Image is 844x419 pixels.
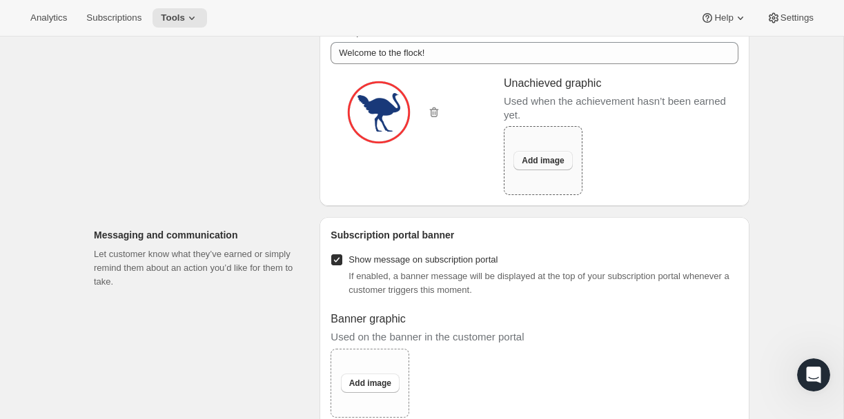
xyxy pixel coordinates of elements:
div: Send us a messageWe typically reply in a few minutes [14,185,262,238]
button: Settings [758,8,822,28]
img: Profile image for Adrian [161,22,189,50]
button: Add image [513,151,572,170]
img: logo [28,30,108,45]
span: Subscriptions [86,12,141,23]
img: 0d11851c-d8d2-4557-a579-32ece3ac0eeb [344,78,413,147]
p: Used when the achievement hasn’t been earned yet. [504,94,738,122]
p: Unachieved graphic [504,72,738,94]
span: Settings [781,12,814,23]
span: If enabled, a banner message will be displayed at the top of your subscription portal whenever a ... [349,271,729,295]
h2: Subscription portal banner [331,228,738,242]
h2: Messaging and communication [94,228,297,242]
p: Banner graphic [331,308,565,330]
button: Add image [341,374,400,393]
span: Add image [349,378,391,389]
span: Home [53,313,84,323]
button: Analytics [22,8,75,28]
p: Let customer know what they’ve earned or simply remind them about an action you’d like for them t... [94,247,297,289]
span: Help [714,12,733,23]
button: Help [692,8,755,28]
span: Show message on subscription portal [349,254,498,265]
p: How can we help? [28,145,248,168]
p: Used on the banner in the customer portal [331,330,565,344]
p: Hi [PERSON_NAME] 👋 [28,98,248,145]
span: Analytics [30,12,67,23]
button: Tools [153,8,207,28]
div: We typically reply in a few minutes [28,212,230,226]
input: Example: Loyal member [331,42,738,64]
img: Profile image for Facundo [188,22,215,50]
img: Profile image for Brian [135,22,163,50]
button: Messages [138,278,276,334]
iframe: Intercom live chat [797,358,830,391]
span: Tools [161,12,185,23]
span: Add image [522,155,564,166]
div: Close [237,22,262,47]
button: Subscriptions [78,8,150,28]
div: Send us a message [28,197,230,212]
span: Messages [184,313,231,323]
